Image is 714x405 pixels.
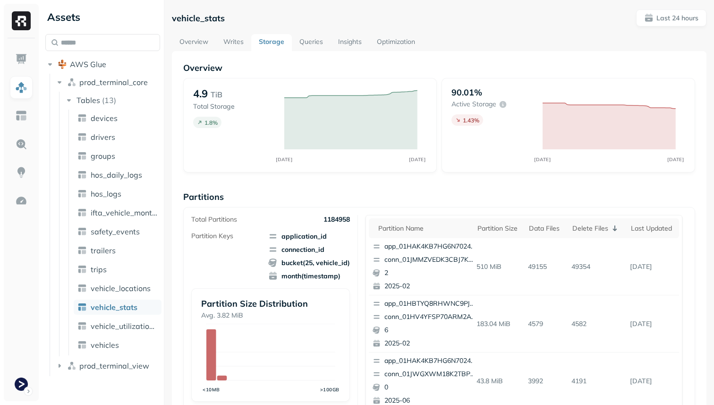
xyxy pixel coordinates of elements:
[572,223,622,234] div: Delete Files
[91,265,107,274] span: trips
[77,227,87,236] img: table
[55,358,161,373] button: prod_terminal_view
[524,259,568,275] p: 49155
[77,132,87,142] img: table
[191,232,233,241] p: Partition Keys
[204,119,218,126] p: 1.8 %
[74,111,161,126] a: devices
[276,156,293,162] tspan: [DATE]
[656,14,698,23] p: Last 24 hours
[74,300,161,315] a: vehicle_stats
[183,62,695,73] p: Overview
[15,138,27,150] img: Query Explorer
[91,189,121,198] span: hos_logs
[74,186,161,201] a: hos_logs
[201,311,340,320] p: Avg. 3.82 MiB
[77,284,87,293] img: table
[58,60,67,69] img: root
[568,373,627,389] p: 4191
[183,191,695,202] p: Partitions
[77,340,87,350] img: table
[172,13,225,24] p: vehicle_stats
[201,298,340,309] p: Partition Size Distribution
[70,60,106,69] span: AWS Glue
[67,361,76,371] img: namespace
[91,132,115,142] span: drivers
[568,316,627,332] p: 4582
[568,259,627,275] p: 49354
[535,156,551,162] tspan: [DATE]
[384,326,476,335] p: 6
[74,205,161,220] a: ifta_vehicle_months
[76,95,100,105] span: Tables
[102,95,116,105] p: ( 13 )
[15,166,27,179] img: Insights
[524,316,568,332] p: 4579
[91,302,137,312] span: vehicle_stats
[77,265,87,274] img: table
[473,373,525,389] p: 43.8 MiB
[268,232,350,241] span: application_id
[74,319,161,334] a: vehicle_utilization_day
[384,282,476,291] p: 2025-02
[636,9,706,26] button: Last 24 hours
[626,316,679,332] p: Sep 11, 2025
[67,78,76,87] img: namespace
[193,87,208,100] p: 4.9
[64,93,161,108] button: Tables(13)
[473,259,525,275] p: 510 MiB
[409,156,426,162] tspan: [DATE]
[15,110,27,122] img: Asset Explorer
[74,148,161,164] a: groups
[668,156,684,162] tspan: [DATE]
[45,57,160,72] button: AWS Glue
[15,81,27,94] img: Assets
[45,9,160,25] div: Assets
[524,373,568,389] p: 3992
[91,340,119,350] span: vehicles
[384,370,476,379] p: conn_01JWGXWM18K2TBP3Q0WRH18ATC
[74,337,161,353] a: vehicles
[384,339,476,348] p: 2025-02
[463,117,479,124] p: 1.43 %
[77,208,87,217] img: table
[91,284,151,293] span: vehicle_locations
[74,167,161,182] a: hos_daily_logs
[91,170,142,180] span: hos_daily_logs
[91,113,118,123] span: devices
[477,224,520,233] div: Partition size
[15,53,27,65] img: Dashboard
[473,316,525,332] p: 183.04 MiB
[384,268,476,278] p: 2
[320,387,340,392] tspan: >100GB
[268,245,350,254] span: connection_id
[79,78,148,87] span: prod_terminal_core
[77,321,87,331] img: table
[211,89,222,100] p: TiB
[91,321,158,331] span: vehicle_utilization_day
[451,87,482,98] p: 90.01%
[292,34,331,51] a: Queries
[384,299,476,309] p: app_01HBTYQ8RHWNC9PJRQSHC6SQFF
[384,383,476,392] p: 0
[91,208,158,217] span: ifta_vehicle_months
[91,227,140,236] span: safety_events
[451,100,496,109] p: Active storage
[378,224,468,233] div: Partition name
[369,34,423,51] a: Optimization
[77,246,87,255] img: table
[74,129,161,145] a: drivers
[77,189,87,198] img: table
[268,271,350,281] span: month(timestamp)
[369,295,480,352] button: app_01HBTYQ8RHWNC9PJRQSHC6SQFFconn_01HV4YFSP70ARM2AZME4NPMD4462025-02
[251,34,292,51] a: Storage
[384,312,476,322] p: conn_01HV4YFSP70ARM2AZME4NPMD44
[15,378,28,391] img: Terminal
[216,34,251,51] a: Writes
[74,224,161,239] a: safety_events
[193,102,275,111] p: Total Storage
[529,224,563,233] div: Data Files
[369,238,480,295] button: app_01HAK4KB7HG6N7024210G3S8D5conn_01JMMZVEDK3CBJ7KM9SSBCC8DD22025-02
[12,11,31,30] img: Ryft
[331,34,369,51] a: Insights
